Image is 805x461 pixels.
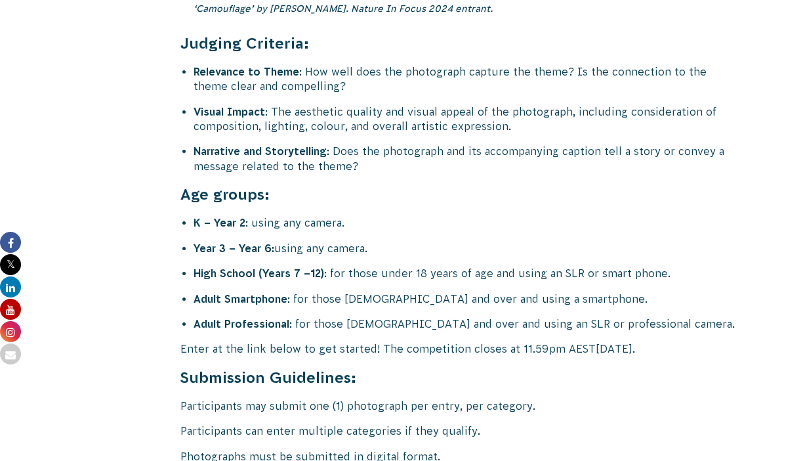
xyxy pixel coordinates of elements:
li: : How well does the photograph capture the theme? Is the connection to the theme clear and compel... [194,64,743,94]
strong: High School (Years 7 –12) [194,267,324,279]
li: : using any camera. [194,215,743,230]
li: : for those under 18 years of age and using an SLR or smart phone. [194,266,743,280]
p: Participants may submit one (1) photograph per entry, per category. [180,399,743,413]
strong: Adult Professional [194,318,289,330]
strong: Narrative and Storytelling [194,145,327,157]
strong: Year 3 – Year 6: [194,242,274,254]
strong: Adult Smartphone [194,293,287,305]
strong: Visual Impact [194,106,265,118]
p: Participants can enter multiple categories if they qualify. [180,424,743,438]
li: : for those [DEMOGRAPHIC_DATA] and over and using a smartphone. [194,292,743,306]
strong: Judging Criteria: [180,35,309,52]
li: using any camera. [194,241,743,255]
p: Enter at the link below to get started! The competition closes at 11.59pm AEST[DATE]. [180,341,743,356]
em: ‘Camouflage’ by [PERSON_NAME]. Nature In Focus 2024 entrant. [194,3,493,14]
li: : for those [DEMOGRAPHIC_DATA] and over and using an SLR or professional camera. [194,317,743,331]
strong: Relevance to Theme [194,66,299,77]
li: : Does the photograph and its accompanying caption tell a story or convey a message related to th... [194,144,743,173]
strong: Submission Guidelines: [180,369,356,386]
strong: K – Year 2 [194,217,245,229]
li: : The aesthetic quality and visual appeal of the photograph, including consideration of compositi... [194,104,743,134]
strong: Age groups: [180,186,270,203]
